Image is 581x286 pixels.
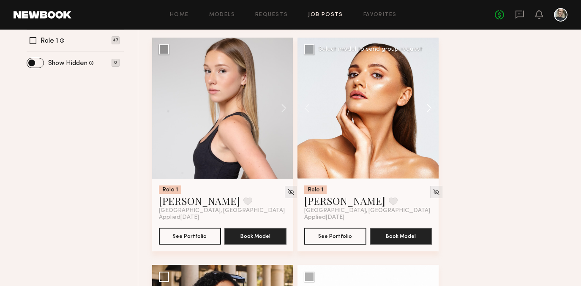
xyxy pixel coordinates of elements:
[370,228,432,245] button: Book Model
[170,12,189,18] a: Home
[209,12,235,18] a: Models
[287,188,295,196] img: Unhide Model
[112,36,120,44] p: 47
[433,188,440,196] img: Unhide Model
[159,194,240,207] a: [PERSON_NAME]
[304,214,432,221] div: Applied [DATE]
[304,228,366,245] button: See Portfolio
[363,12,397,18] a: Favorites
[304,194,385,207] a: [PERSON_NAME]
[48,60,87,67] label: Show Hidden
[224,232,286,239] a: Book Model
[159,185,181,194] div: Role 1
[370,232,432,239] a: Book Model
[112,59,120,67] p: 0
[224,228,286,245] button: Book Model
[304,207,430,214] span: [GEOGRAPHIC_DATA], [GEOGRAPHIC_DATA]
[159,207,285,214] span: [GEOGRAPHIC_DATA], [GEOGRAPHIC_DATA]
[304,185,327,194] div: Role 1
[159,228,221,245] button: See Portfolio
[255,12,288,18] a: Requests
[41,38,58,44] label: Role 1
[308,12,343,18] a: Job Posts
[319,46,423,52] div: Select model to send group request
[159,214,286,221] div: Applied [DATE]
